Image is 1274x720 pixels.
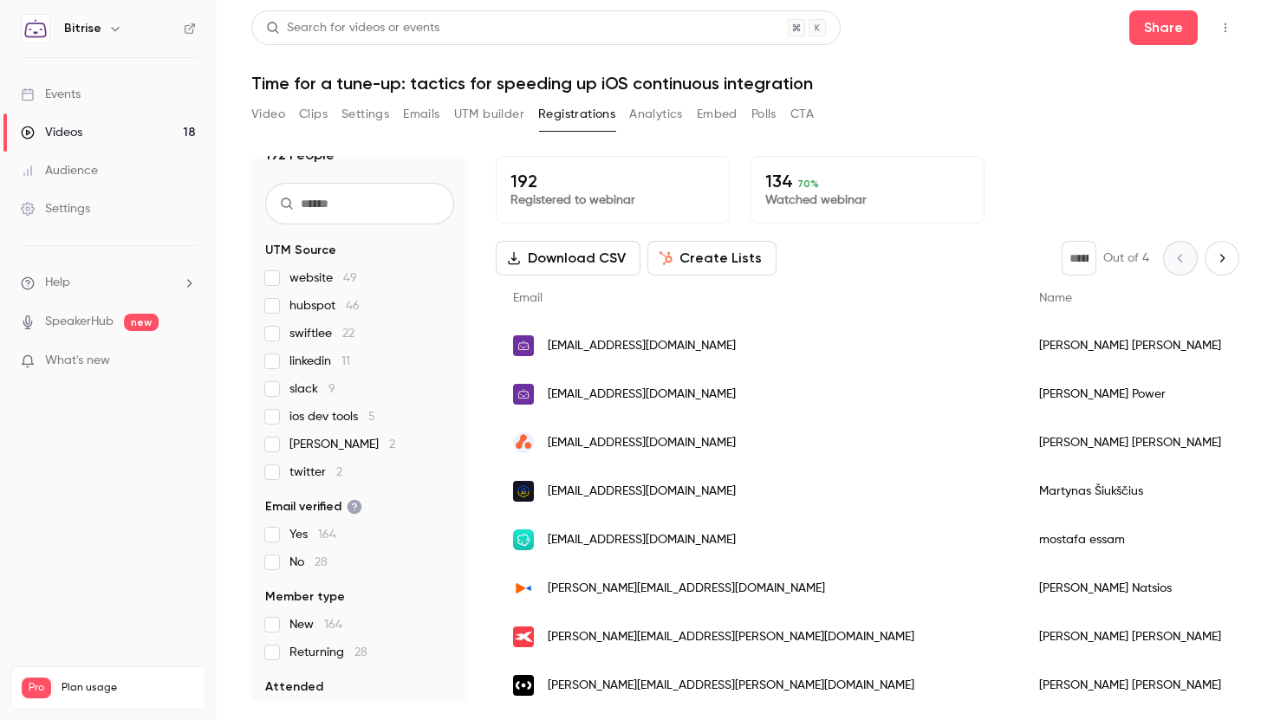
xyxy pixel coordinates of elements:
[1212,14,1239,42] button: Top Bar Actions
[343,272,357,284] span: 49
[548,483,736,501] span: [EMAIL_ADDRESS][DOMAIN_NAME]
[513,578,534,599] img: kaizengaming.com
[21,200,90,217] div: Settings
[548,677,914,695] span: [PERSON_NAME][EMAIL_ADDRESS][PERSON_NAME][DOMAIN_NAME]
[354,646,367,658] span: 28
[289,554,328,571] span: No
[21,86,81,103] div: Events
[315,556,328,568] span: 28
[289,297,360,315] span: hubspot
[389,438,395,451] span: 2
[318,529,336,541] span: 164
[346,300,360,312] span: 46
[299,101,328,128] button: Clips
[1205,241,1239,276] button: Next page
[265,498,362,516] span: Email verified
[513,292,543,304] span: Email
[265,588,345,606] span: Member type
[22,678,51,698] span: Pro
[751,101,777,128] button: Polls
[266,19,439,37] div: Search for videos or events
[342,328,354,340] span: 22
[289,380,335,398] span: slack
[765,191,970,209] p: Watched webinar
[45,274,70,292] span: Help
[45,313,114,331] a: SpeakerHub
[22,15,49,42] img: Bitrise
[510,171,715,191] p: 192
[328,383,335,395] span: 9
[289,526,336,543] span: Yes
[513,384,534,405] img: bitrise.io
[341,355,350,367] span: 11
[289,325,354,342] span: swiftlee
[45,352,110,370] span: What's new
[548,580,825,598] span: [PERSON_NAME][EMAIL_ADDRESS][DOMAIN_NAME]
[336,466,342,478] span: 2
[1103,250,1149,267] p: Out of 4
[175,354,196,369] iframe: Noticeable Trigger
[324,619,342,631] span: 164
[513,529,534,550] img: wallapop.com
[289,436,395,453] span: [PERSON_NAME]
[21,274,196,292] li: help-dropdown-opener
[341,101,389,128] button: Settings
[1129,10,1198,45] button: Share
[289,269,357,287] span: website
[697,101,738,128] button: Embed
[510,191,715,209] p: Registered to webinar
[548,628,914,646] span: [PERSON_NAME][EMAIL_ADDRESS][PERSON_NAME][DOMAIN_NAME]
[548,337,736,355] span: [EMAIL_ADDRESS][DOMAIN_NAME]
[265,678,323,696] span: Attended
[289,644,367,661] span: Returning
[647,241,777,276] button: Create Lists
[1039,292,1072,304] span: Name
[513,432,534,453] img: adaptavist.com
[289,616,342,633] span: New
[629,101,683,128] button: Analytics
[454,101,524,128] button: UTM builder
[790,101,814,128] button: CTA
[368,411,375,423] span: 5
[513,481,534,502] img: telesoftas.com
[403,101,439,128] button: Emails
[265,242,336,259] span: UTM Source
[124,314,159,331] span: new
[21,162,98,179] div: Audience
[62,681,195,695] span: Plan usage
[548,531,736,549] span: [EMAIL_ADDRESS][DOMAIN_NAME]
[496,241,640,276] button: Download CSV
[548,386,736,404] span: [EMAIL_ADDRESS][DOMAIN_NAME]
[538,101,615,128] button: Registrations
[21,124,82,141] div: Videos
[797,178,819,190] span: 70 %
[64,20,101,37] h6: Bitrise
[289,408,375,425] span: ios dev tools
[513,335,534,356] img: bitrise.io
[548,434,736,452] span: [EMAIL_ADDRESS][DOMAIN_NAME]
[513,675,534,696] img: citizen.com
[289,353,350,370] span: linkedin
[289,464,342,481] span: twitter
[251,101,285,128] button: Video
[513,626,534,647] img: xtb.com
[765,171,970,191] p: 134
[251,73,1239,94] h1: Time for a tune-up: tactics for speeding up iOS continuous integration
